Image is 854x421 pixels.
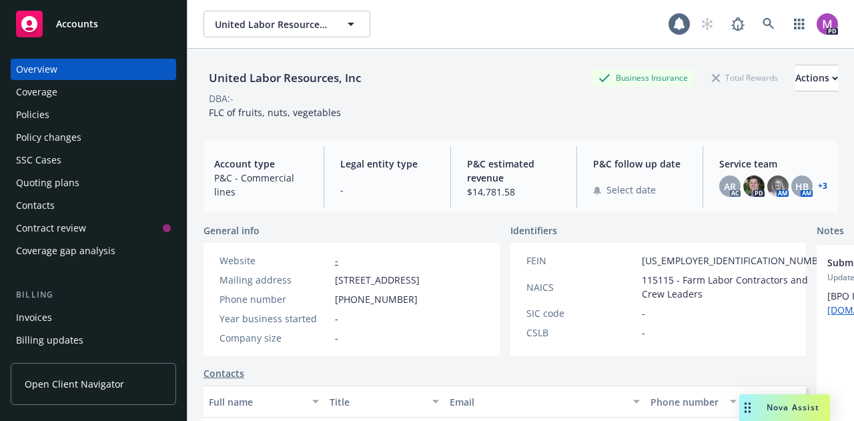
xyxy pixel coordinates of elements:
button: Key contact [742,386,806,418]
a: Policy changes [11,127,176,148]
span: [US_EMPLOYER_IDENTIFICATION_NUMBER] [642,254,833,268]
span: Identifiers [510,224,557,238]
span: HB [795,179,809,193]
a: Contacts [203,366,244,380]
span: United Labor Resources, Inc [215,17,330,31]
div: Billing updates [16,330,83,351]
span: [PHONE_NUMBER] [335,292,418,306]
img: photo [817,13,838,35]
div: Contract review [16,218,86,239]
div: Title [330,395,425,409]
span: Select date [606,183,656,197]
span: Service team [719,157,827,171]
a: Quoting plans [11,172,176,193]
div: Phone number [651,395,721,409]
span: Account type [214,157,308,171]
a: SSC Cases [11,149,176,171]
div: Full name [209,395,304,409]
button: Actions [795,65,838,91]
a: +3 [818,182,827,190]
div: Policies [16,104,49,125]
span: P&C estimated revenue [467,157,560,185]
div: Phone number [220,292,330,306]
span: P&C - Commercial lines [214,171,308,199]
div: Coverage [16,81,57,103]
div: Contacts [16,195,55,216]
div: Invoices [16,307,52,328]
button: Phone number [645,386,741,418]
div: Email [450,395,625,409]
span: General info [203,224,260,238]
a: - [335,254,338,267]
div: Website [220,254,330,268]
div: FEIN [526,254,636,268]
div: DBA: - [209,91,234,105]
span: - [335,331,338,345]
button: Email [444,386,645,418]
span: P&C follow up date [593,157,687,171]
div: United Labor Resources, Inc [203,69,366,87]
div: Policy changes [16,127,81,148]
span: Accounts [56,19,98,29]
div: Mailing address [220,273,330,287]
a: Accounts [11,5,176,43]
span: $14,781.58 [467,185,560,199]
span: 115115 - Farm Labor Contractors and Crew Leaders [642,273,833,301]
div: Billing [11,288,176,302]
a: Search [755,11,782,37]
img: photo [743,175,765,197]
span: - [335,312,338,326]
div: Coverage gap analysis [16,240,115,262]
span: [STREET_ADDRESS] [335,273,420,287]
span: - [340,183,434,197]
span: Nova Assist [767,402,819,413]
span: - [642,326,645,340]
button: United Labor Resources, Inc [203,11,370,37]
span: - [642,306,645,320]
div: Business Insurance [592,69,695,86]
div: Overview [16,59,57,80]
a: Contacts [11,195,176,216]
span: Legal entity type [340,157,434,171]
div: SSC Cases [16,149,61,171]
a: Report a Bug [725,11,751,37]
a: Coverage [11,81,176,103]
a: Contract review [11,218,176,239]
div: SIC code [526,306,636,320]
a: Policies [11,104,176,125]
button: Title [324,386,445,418]
a: Invoices [11,307,176,328]
a: Overview [11,59,176,80]
button: Nova Assist [739,394,830,421]
div: NAICS [526,280,636,294]
span: Open Client Navigator [25,377,124,391]
a: Start snowing [694,11,721,37]
div: Drag to move [739,394,756,421]
div: Year business started [220,312,330,326]
span: FLC of fruits, nuts, vegetables [209,106,341,119]
div: Quoting plans [16,172,79,193]
div: Total Rewards [705,69,785,86]
div: CSLB [526,326,636,340]
a: Switch app [786,11,813,37]
button: Full name [203,386,324,418]
img: photo [767,175,789,197]
span: AR [724,179,736,193]
span: Notes [817,224,844,240]
a: Coverage gap analysis [11,240,176,262]
a: Billing updates [11,330,176,351]
div: Company size [220,331,330,345]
